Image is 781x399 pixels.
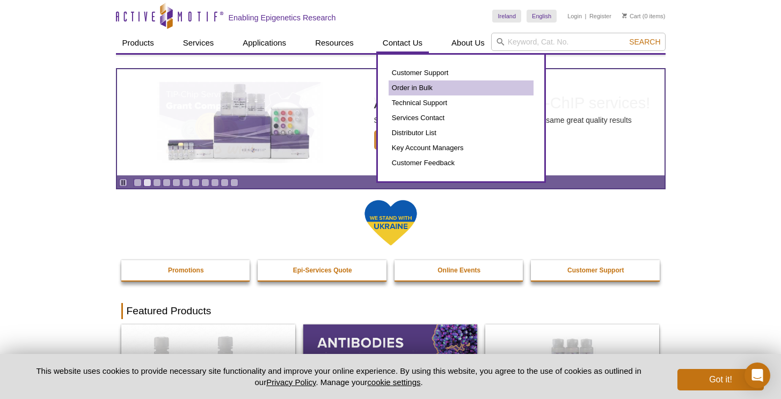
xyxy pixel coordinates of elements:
button: Search [626,37,663,47]
a: Go to slide 8 [201,179,209,187]
a: Services Contact [389,110,534,125]
a: Ireland [492,10,521,23]
span: Search [629,38,660,46]
a: Cart [622,12,641,20]
a: Key Account Managers [389,141,534,156]
a: Register [589,12,611,20]
a: Go to slide 5 [172,179,180,187]
a: Services [177,33,221,53]
strong: Customer Support [567,267,624,274]
img: We Stand With Ukraine [364,199,418,247]
a: Applications [236,33,293,53]
a: Go to slide 6 [182,179,190,187]
a: Products [116,33,160,53]
article: ATAC-Seq Express Kit [117,69,665,175]
strong: Promotions [168,267,204,274]
button: Got it! [677,369,763,390]
li: | [585,10,587,23]
a: Distributor List [389,125,534,141]
h2: ATAC-Seq Express Kit [374,95,632,111]
a: Go to slide 1 [134,179,142,187]
a: Contact Us [376,33,429,53]
input: Keyword, Cat. No. [491,33,666,51]
strong: Epi-Services Quote [293,267,352,274]
a: Go to slide 10 [221,179,229,187]
img: ATAC-Seq Express Kit [151,82,329,163]
a: ATAC-Seq Express Kit ATAC-Seq Express Kit Simplified, faster ATAC-Seq workflow delivering the sam... [117,69,665,175]
button: cookie settings [367,378,420,387]
a: English [527,10,557,23]
a: Customer Support [531,260,661,280]
a: Go to slide 11 [230,179,238,187]
h2: Featured Products [121,303,660,319]
a: Customer Feedback [389,156,534,171]
p: This website uses cookies to provide necessary site functionality and improve your online experie... [18,365,660,388]
a: About Us [445,33,491,53]
a: Promotions [121,260,251,280]
a: Customer Support [389,65,534,80]
a: Epi-Services Quote [258,260,388,280]
a: Go to slide 9 [211,179,219,187]
a: Go to slide 7 [192,179,200,187]
strong: Online Events [437,267,480,274]
a: Technical Support [389,95,534,110]
a: Order in Bulk [389,80,534,95]
p: Simplified, faster ATAC-Seq workflow delivering the same great quality results [374,115,632,125]
div: Open Intercom Messenger [744,363,770,388]
a: Privacy Policy [266,378,316,387]
a: Go to slide 2 [143,179,151,187]
h2: Enabling Epigenetics Research [229,13,336,23]
a: Toggle autoplay [119,179,127,187]
span: Learn More [374,130,437,150]
a: Go to slide 4 [163,179,171,187]
a: Go to slide 3 [153,179,161,187]
li: (0 items) [622,10,666,23]
a: Online Events [395,260,524,280]
a: Resources [309,33,360,53]
a: Login [567,12,582,20]
img: Your Cart [622,13,627,18]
